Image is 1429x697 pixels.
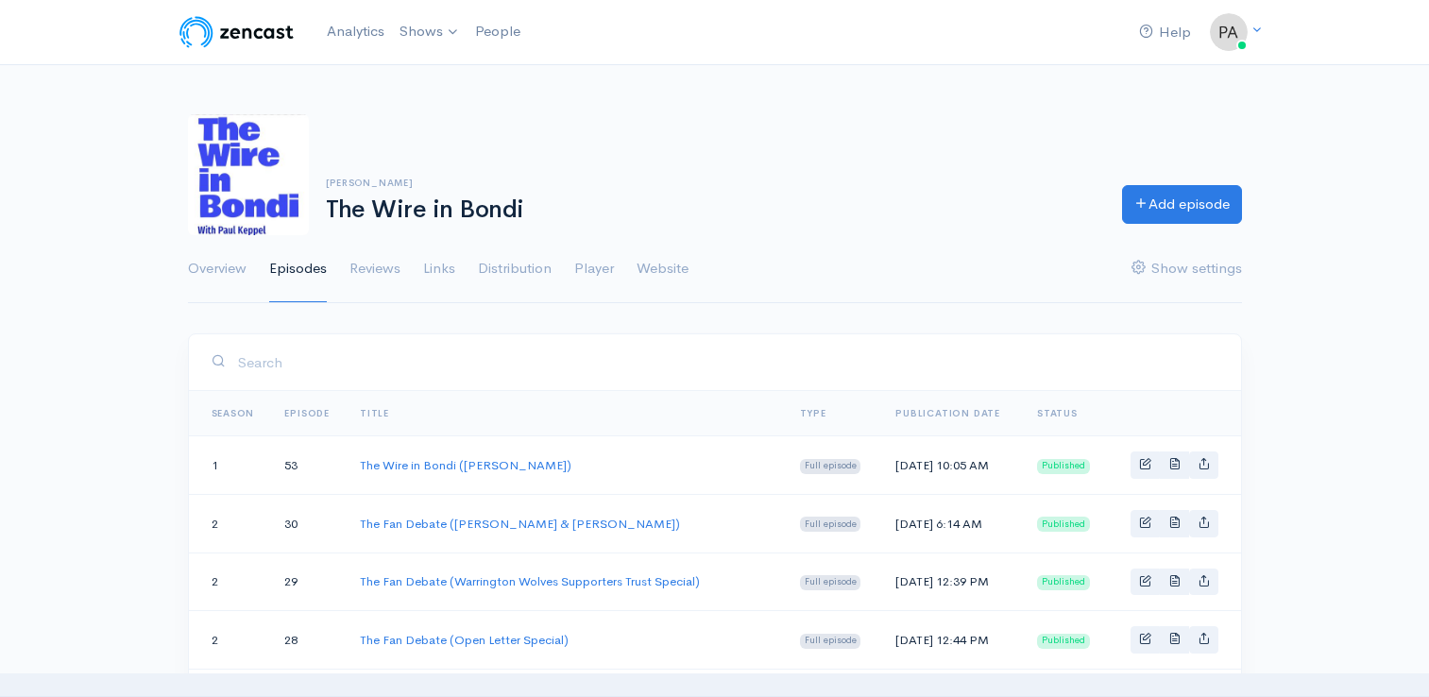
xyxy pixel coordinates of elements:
a: Analytics [319,11,392,52]
a: Episodes [269,235,327,303]
td: [DATE] 12:44 PM [880,611,1022,670]
a: Season [212,407,255,419]
span: Published [1037,575,1090,590]
span: Full episode [800,517,861,532]
td: 2 [189,552,270,611]
td: 2 [189,611,270,670]
td: 28 [269,611,345,670]
a: Help [1131,12,1199,53]
td: [DATE] 10:05 AM [880,436,1022,495]
span: Full episode [800,634,861,649]
td: 30 [269,494,345,552]
a: Shows [392,11,468,53]
td: [DATE] 6:14 AM [880,494,1022,552]
a: Episode [284,407,330,419]
a: The Fan Debate ([PERSON_NAME] & [PERSON_NAME]) [360,516,680,532]
td: 53 [269,436,345,495]
a: Type [800,407,826,419]
a: The Fan Debate (Open Letter Special) [360,632,569,648]
td: [DATE] 12:39 PM [880,552,1022,611]
span: Published [1037,459,1090,474]
div: Basic example [1131,626,1218,654]
span: Published [1037,517,1090,532]
span: Full episode [800,459,861,474]
h6: [PERSON_NAME] [326,178,1099,188]
span: Full episode [800,575,861,590]
a: The Wire in Bondi ([PERSON_NAME]) [360,457,571,473]
img: ZenCast Logo [177,13,297,51]
a: Show settings [1131,235,1242,303]
td: 1 [189,436,270,495]
a: The Fan Debate (Warrington Wolves Supporters Trust Special) [360,573,700,589]
td: 29 [269,552,345,611]
a: Title [360,407,389,419]
span: Published [1037,634,1090,649]
a: Links [423,235,455,303]
input: Search [237,343,1218,382]
a: Overview [188,235,247,303]
h1: The Wire in Bondi [326,196,1099,224]
a: Add episode [1122,185,1242,224]
img: ... [1210,13,1248,51]
a: People [468,11,528,52]
a: Publication date [895,407,1000,419]
div: Basic example [1131,569,1218,596]
div: Basic example [1131,510,1218,537]
a: Reviews [349,235,400,303]
div: Basic example [1131,451,1218,479]
a: Website [637,235,689,303]
a: Player [574,235,614,303]
a: Distribution [478,235,552,303]
span: Status [1037,407,1078,419]
td: 2 [189,494,270,552]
